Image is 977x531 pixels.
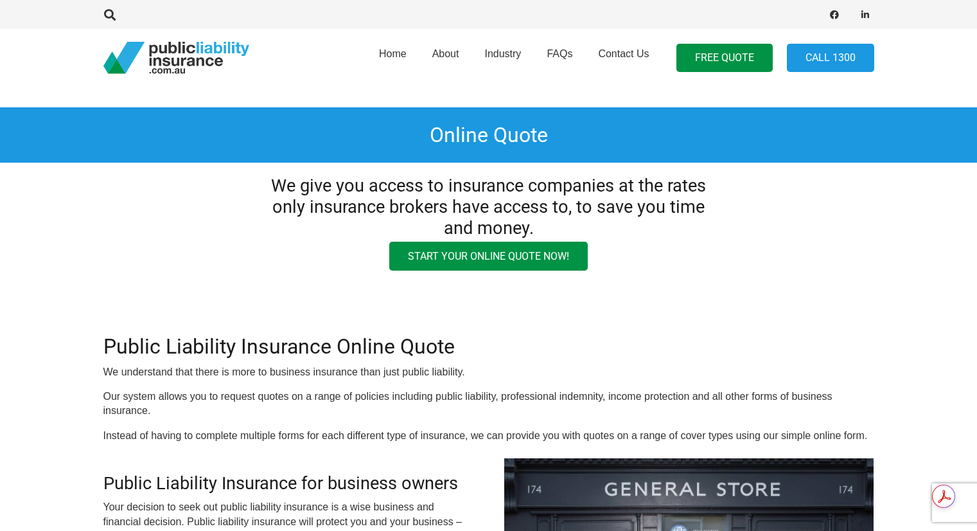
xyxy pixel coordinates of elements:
span: Contact Us [598,48,649,59]
a: Industry [471,25,534,91]
a: Search [98,9,123,21]
a: About [419,25,472,91]
p: We understand that there is more to business insurance than just public liability. [103,365,874,379]
a: Home [366,25,419,91]
h3: Public Liability Insurance for business owners [103,473,473,494]
a: Contact Us [585,25,662,91]
h3: We give you access to insurance companies at the rates only insurance brokers have access to, to ... [257,175,720,239]
p: Our system allows you to request quotes on a range of policies including public liability, profes... [103,390,874,419]
p: Instead of having to complete multiple forms for each different type of insurance, we can provide... [103,429,874,443]
a: LinkedIn [856,6,874,24]
a: FAQs [534,25,585,91]
span: Home [379,48,407,59]
a: Start your online quote now! [389,242,588,271]
a: Call 1300 [787,44,874,73]
a: pli_logotransparent [103,42,249,74]
span: About [432,48,459,59]
span: Industry [484,48,521,59]
h2: Public Liability Insurance Online Quote [103,334,874,359]
span: FAQs [547,48,572,59]
a: Facebook [825,6,843,24]
a: FREE QUOTE [676,44,773,73]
